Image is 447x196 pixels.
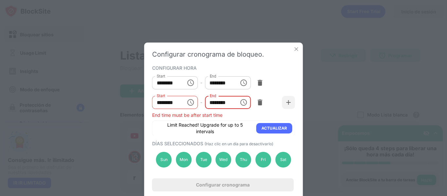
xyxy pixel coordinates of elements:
div: CONFIGURAR HORA [152,65,294,70]
div: Limit Reached! Upgrade for up to 5 intervals [158,122,252,135]
label: Start [157,73,165,79]
img: x-button.svg [293,46,300,52]
div: Configurar cronograma de bloqueo. [152,50,295,58]
button: Choose time, selected time is 9:00 AM [184,96,197,109]
div: Wed [216,152,231,168]
div: Mon [176,152,191,168]
button: Choose time, selected time is 10:00 AM [237,76,250,89]
div: End time must be after start time [152,112,295,118]
div: Sun [156,152,172,168]
div: - [200,99,202,106]
div: Configurar cronograma [196,182,250,187]
button: Choose time, selected time is 9:00 AM [237,96,250,109]
div: DÍAS SELECCIONADOS [152,141,294,146]
div: ACTUALIZAR [261,125,287,132]
span: (Haz clic en un día para desactivarlo) [205,141,273,146]
div: - [200,79,202,86]
div: Thu [236,152,251,168]
div: Sat [275,152,291,168]
div: Tue [196,152,211,168]
label: End [209,93,216,98]
div: Fri [256,152,271,168]
label: End [209,73,216,79]
button: Choose time, selected time is 12:00 AM [184,76,197,89]
label: Start [157,93,165,98]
